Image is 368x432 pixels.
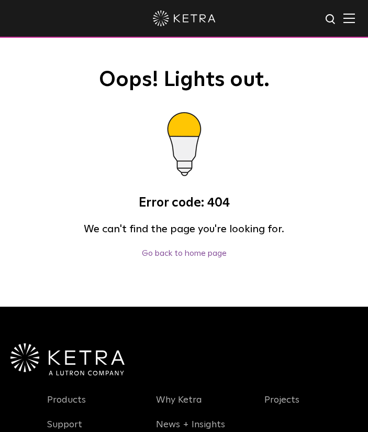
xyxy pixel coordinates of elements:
h4: We can't find the page you're looking for. [10,221,358,237]
img: Ketra-aLutronCo_White_RGB [10,343,125,376]
h1: Oops! Lights out. [10,68,358,91]
img: ketra-logo-2019-white [153,10,216,26]
img: bulb.gif [137,101,231,195]
a: Products [47,394,86,418]
a: Projects [264,394,299,418]
img: Hamburger%20Nav.svg [343,13,355,23]
img: search icon [325,13,338,26]
h3: Error code: 404 [10,195,358,211]
a: Why Ketra [156,394,202,418]
a: Go back to home page [142,249,227,257]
